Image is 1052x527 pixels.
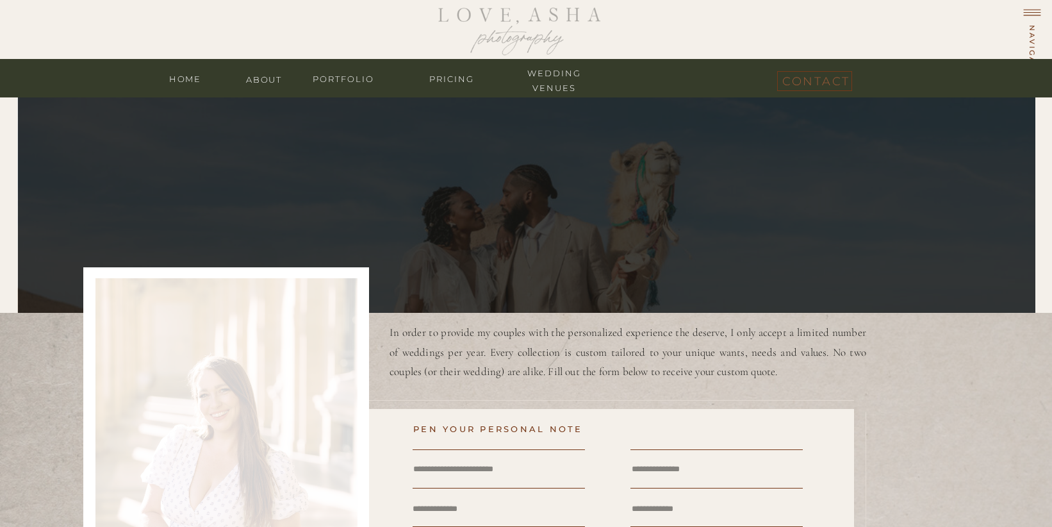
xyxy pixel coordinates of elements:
[238,72,290,85] a: about
[413,72,490,84] a: Pricing
[413,422,700,440] h2: pen your personal note
[305,72,382,84] a: portfolio
[160,72,211,84] a: home
[782,71,846,86] a: contact
[1026,25,1038,82] h1: navigate
[390,323,866,390] p: In order to provide my couples with the personalized experience the deserve, I only accept a limi...
[516,66,593,78] a: wedding venues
